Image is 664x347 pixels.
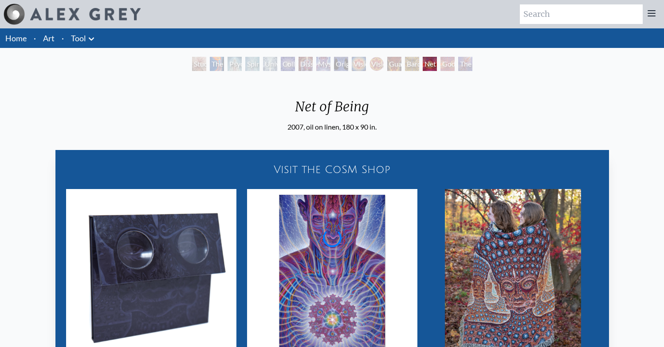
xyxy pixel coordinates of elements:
a: Tool [71,32,86,44]
div: Spiritual Energy System [245,57,259,71]
div: Study for the Great Turn [192,57,206,71]
a: Home [5,33,27,43]
li: · [30,28,39,48]
div: 2007, oil on linen, 180 x 90 in. [287,122,377,132]
div: Psychic Energy System [228,57,242,71]
div: Universal Mind Lattice [263,57,277,71]
input: Search [520,4,643,24]
div: Net of Being [423,57,437,71]
div: Collective Vision [281,57,295,71]
a: Art [43,32,55,44]
div: Net of Being [287,99,377,122]
div: Godself [440,57,455,71]
div: Guardian of Infinite Vision [387,57,401,71]
div: Vision Crystal [352,57,366,71]
div: Mystic Eye [316,57,330,71]
div: Vision [PERSON_NAME] [369,57,384,71]
div: The Great Turn [458,57,472,71]
div: Dissectional Art for Tool's Lateralus CD [299,57,313,71]
div: The Torch [210,57,224,71]
a: Visit the CoSM Shop [61,155,604,184]
div: Bardo Being [405,57,419,71]
li: · [58,28,67,48]
div: Original Face [334,57,348,71]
